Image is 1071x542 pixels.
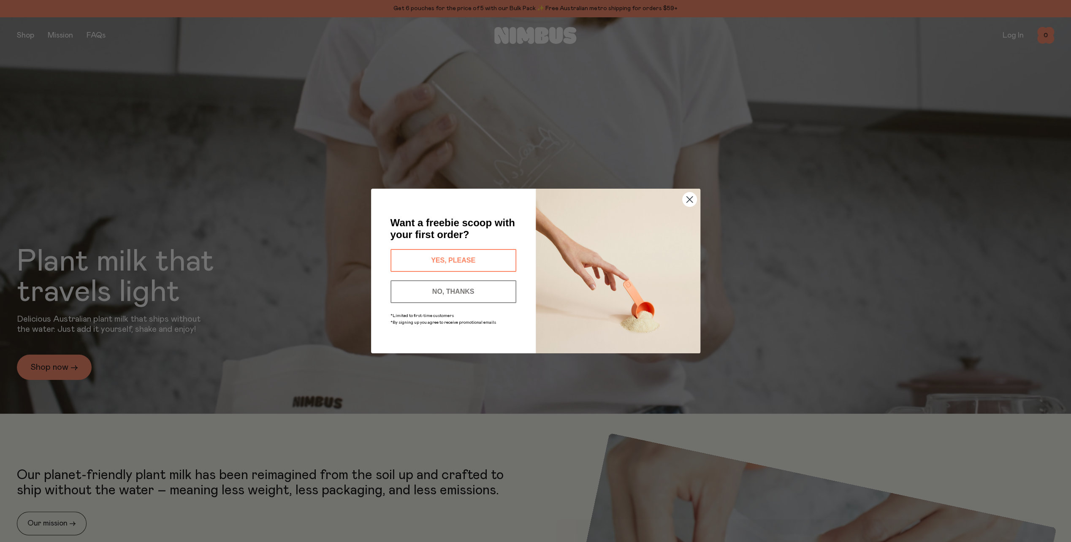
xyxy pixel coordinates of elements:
[390,280,516,303] button: NO, THANKS
[390,320,496,325] span: *By signing up you agree to receive promotional emails
[390,217,515,240] span: Want a freebie scoop with your first order?
[536,189,700,353] img: c0d45117-8e62-4a02-9742-374a5db49d45.jpeg
[390,249,516,272] button: YES, PLEASE
[682,192,697,207] button: Close dialog
[390,314,454,318] span: *Limited to first-time customers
